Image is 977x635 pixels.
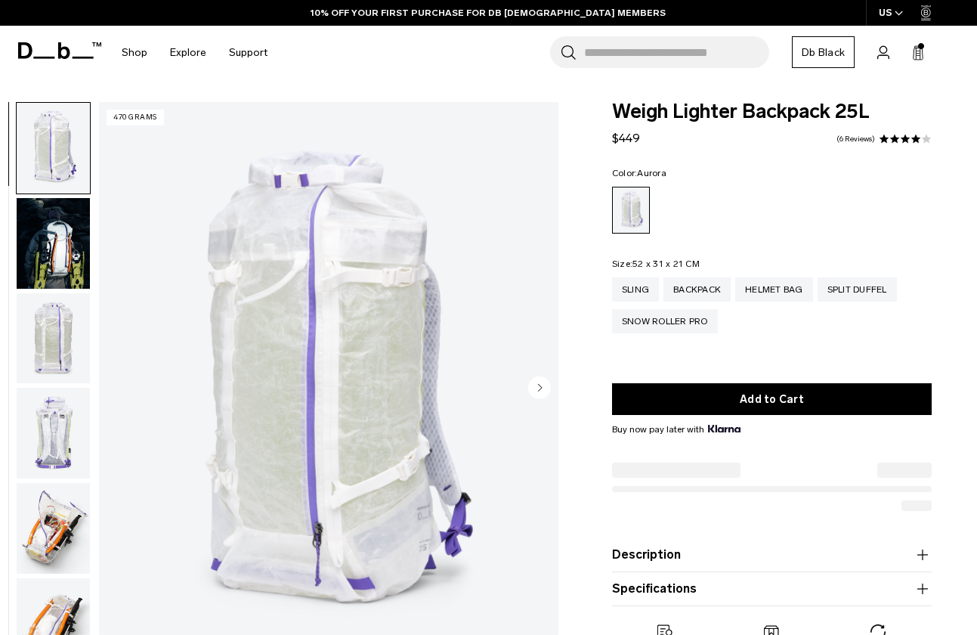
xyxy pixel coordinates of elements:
button: Weigh_Lighter_Backpack_25L_Lifestyle_new.png [16,197,91,290]
span: Buy now pay later with [612,423,740,436]
img: Weigh_Lighter_Backpack_25L_Lifestyle_new.png [17,198,90,289]
a: Backpack [663,277,731,302]
button: Weigh_Lighter_Backpack_25L_2.png [16,293,91,385]
button: Weigh_Lighter_Backpack_25L_4.png [16,482,91,575]
nav: Main Navigation [110,26,279,79]
p: 470 grams [107,110,164,125]
span: Aurora [637,168,666,178]
button: Specifications [612,580,932,598]
legend: Size: [612,259,700,268]
span: $449 [612,131,640,145]
span: 52 x 31 x 21 CM [632,259,700,269]
a: Split Duffel [818,277,897,302]
img: Weigh_Lighter_Backpack_25L_4.png [17,483,90,574]
button: Add to Cart [612,383,932,415]
button: Weigh_Lighter_Backpack_25L_3.png [16,387,91,479]
button: Description [612,546,932,564]
span: Weigh Lighter Backpack 25L [612,102,932,122]
img: Weigh_Lighter_Backpack_25L_3.png [17,388,90,479]
button: Weigh_Lighter_Backpack_25L_1.png [16,102,91,194]
img: Weigh_Lighter_Backpack_25L_2.png [17,293,90,384]
img: {"height" => 20, "alt" => "Klarna"} [708,425,740,432]
a: Shop [122,26,147,79]
a: Db Black [792,36,855,68]
a: Sling [612,277,659,302]
a: 10% OFF YOUR FIRST PURCHASE FOR DB [DEMOGRAPHIC_DATA] MEMBERS [311,6,666,20]
button: Next slide [528,376,551,401]
a: Support [229,26,267,79]
img: Weigh_Lighter_Backpack_25L_1.png [17,103,90,194]
legend: Color: [612,169,666,178]
a: 6 reviews [836,135,875,143]
a: Snow Roller Pro [612,309,718,333]
a: Aurora [612,187,650,234]
a: Explore [170,26,206,79]
a: Helmet Bag [735,277,813,302]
